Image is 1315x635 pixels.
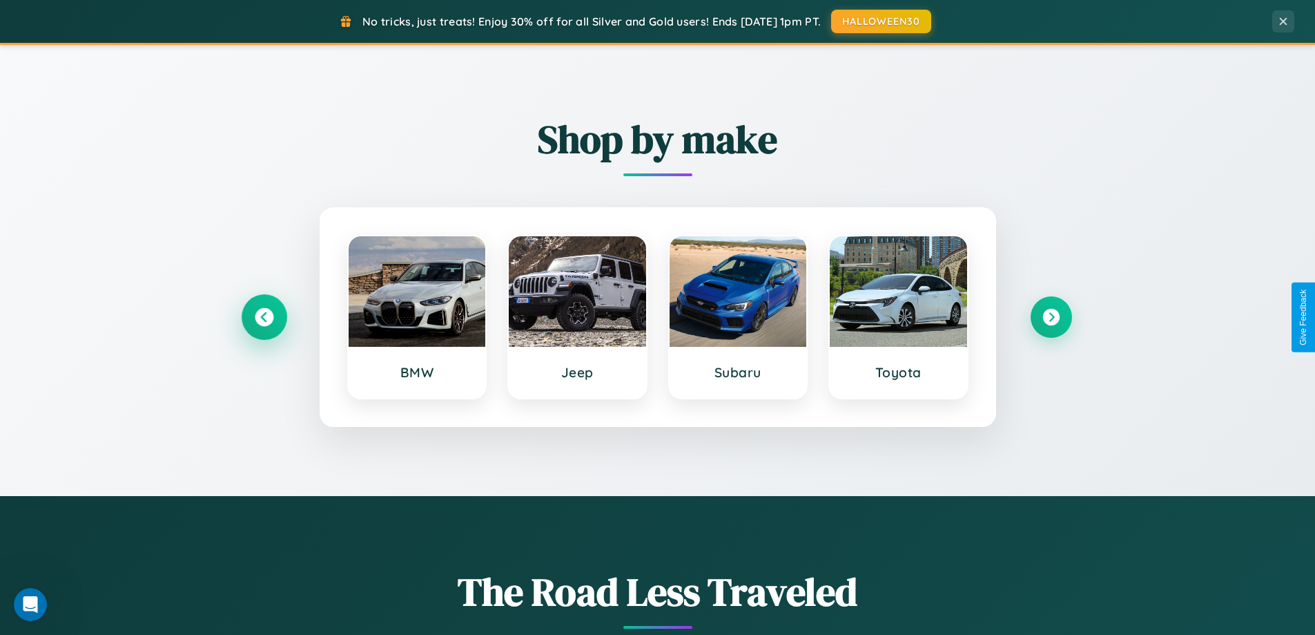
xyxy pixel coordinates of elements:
[244,113,1072,166] h2: Shop by make
[244,565,1072,618] h1: The Road Less Traveled
[1298,290,1308,345] div: Give Feedback
[362,15,821,28] span: No tricks, just treats! Enjoy 30% off for all Silver and Gold users! Ends [DATE] 1pm PT.
[844,364,953,381] h3: Toyota
[523,364,632,381] h3: Jeep
[362,364,472,381] h3: BMW
[683,364,793,381] h3: Subaru
[831,10,931,33] button: HALLOWEEN30
[14,588,47,621] iframe: Intercom live chat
